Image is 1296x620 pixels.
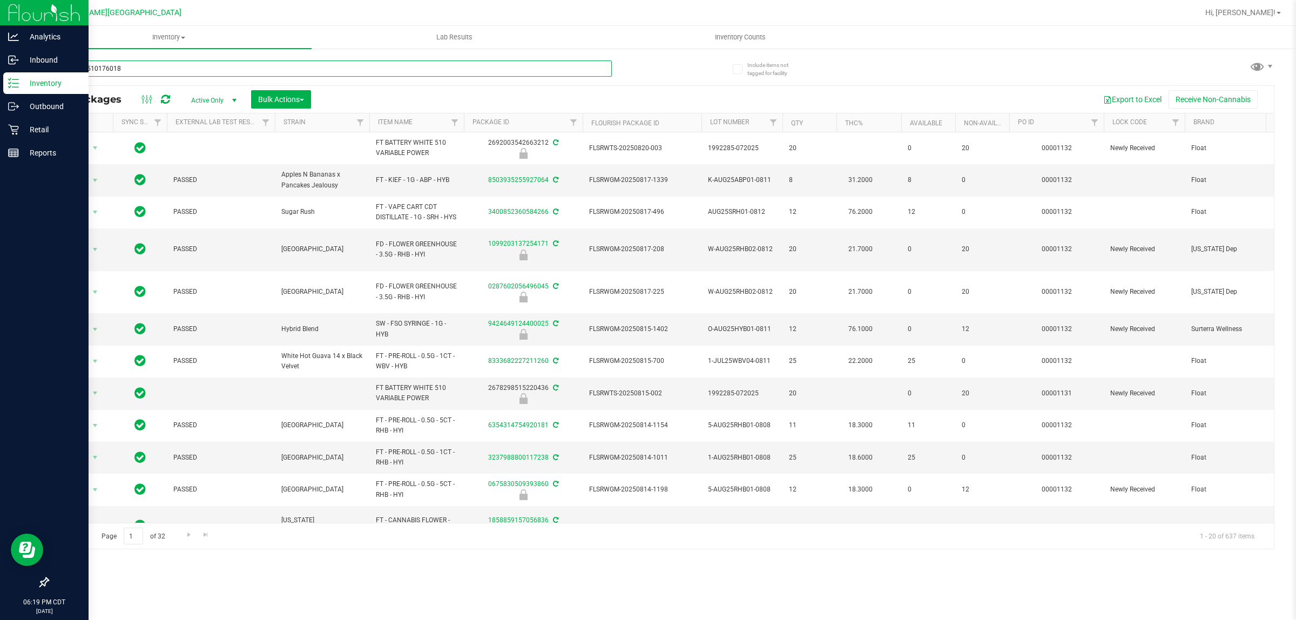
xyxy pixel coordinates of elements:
span: In Sync [134,353,146,368]
span: 20 [962,143,1003,153]
span: [US_STATE] Dep [1191,287,1286,297]
span: 8 [908,175,949,185]
div: Newly Received [462,148,584,159]
span: [GEOGRAPHIC_DATA] [281,484,363,495]
a: 00001132 [1042,245,1072,253]
span: [US_STATE][PERSON_NAME] [281,515,363,536]
a: 0287602056496045 [488,282,549,290]
span: Apples N Bananas x Pancakes Jealousy [281,170,363,190]
span: 20 [789,143,830,153]
span: 5-AUG25RHB01-0808 [708,420,776,430]
inline-svg: Reports [8,147,19,158]
span: PASSED [173,453,268,463]
span: [US_STATE] Dep [1191,244,1286,254]
a: Filter [352,113,369,132]
a: Filter [149,113,167,132]
p: 06:19 PM CDT [5,597,84,607]
span: Float [1191,175,1286,185]
span: Lab Results [422,32,487,42]
a: 00001132 [1042,325,1072,333]
a: External Lab Test Result [175,118,260,126]
span: 31.2000 [843,172,878,188]
p: [DATE] [5,607,84,615]
span: Newly Received [1110,244,1178,254]
span: PASSED [173,244,268,254]
span: Float [1191,453,1286,463]
span: PASSED [173,356,268,366]
a: Brand [1193,118,1214,126]
a: 1099203137254171 [488,240,549,247]
span: 11 [789,420,830,430]
span: [GEOGRAPHIC_DATA] [281,420,363,430]
span: 20 [789,244,830,254]
span: select [89,140,102,156]
inline-svg: Outbound [8,101,19,112]
a: Filter [765,113,782,132]
span: FT - CANNABIS FLOWER - 3.5G - GRZ - HYB [376,515,457,536]
span: Sync from Compliance System [551,480,558,488]
span: 5-AUG25RHB01-0808 [708,484,776,495]
span: Inventory [26,32,312,42]
span: 20 [962,388,1003,399]
span: Launch Hold [1110,521,1178,531]
span: Float [1191,521,1286,531]
a: Sync Status [122,118,163,126]
a: 00001131 [1042,389,1072,397]
a: 6354314754920181 [488,421,549,429]
span: 0 [908,244,949,254]
span: Bulk Actions [258,95,304,104]
span: FT - PRE-ROLL - 0.5G - 5CT - RHB - HYI [376,479,457,500]
span: [GEOGRAPHIC_DATA] [281,287,363,297]
a: Inventory Counts [597,26,883,49]
span: In Sync [134,241,146,257]
span: FD - FLOWER GREENHOUSE - 3.5G - RHB - HYI [376,281,457,302]
span: White Hot Guava 14 x Black Velvet [281,351,363,372]
span: 0 [908,521,949,531]
span: PASSED [173,175,268,185]
span: In Sync [134,321,146,336]
span: 0 [962,207,1003,217]
span: Float [1191,420,1286,430]
span: In Sync [134,518,146,533]
span: 25 [908,453,949,463]
span: Sync from Compliance System [551,454,558,461]
span: select [89,482,102,497]
span: 0 [962,175,1003,185]
span: In Sync [134,172,146,187]
a: Lab Results [312,26,597,49]
span: O-AUG25HYB01-0811 [708,324,776,334]
span: 0 [908,287,949,297]
span: FT - PRE-ROLL - 0.5G - 1CT - WBV - HYB [376,351,457,372]
span: FLSRWGM-20250815-1402 [589,324,695,334]
span: Ft [PERSON_NAME][GEOGRAPHIC_DATA] [39,8,181,17]
a: 00001132 [1042,522,1072,529]
span: select [89,418,102,433]
span: 21.7000 [843,284,878,300]
span: 18.6000 [843,450,878,466]
span: 1 - 20 of 637 items [1191,528,1263,544]
span: FLSRWGM-20250814-344 [589,521,695,531]
span: [GEOGRAPHIC_DATA] [281,244,363,254]
span: Hi, [PERSON_NAME]! [1205,8,1275,17]
iframe: Resource center [11,534,43,566]
span: 18.3000 [843,417,878,433]
a: 1858859157056836 [488,516,549,524]
span: select [89,450,102,465]
a: 9424649124400025 [488,320,549,327]
span: AUG25SRH01-0812 [708,207,776,217]
a: THC% [845,119,863,127]
span: FLSRWGM-20250814-1154 [589,420,695,430]
p: Inbound [19,53,84,66]
span: select [89,285,102,300]
span: 12 [962,484,1003,495]
span: Surterra Wellness [1191,324,1286,334]
inline-svg: Inventory [8,78,19,89]
p: Inventory [19,77,84,90]
a: 00001132 [1042,288,1072,295]
span: select [89,354,102,369]
span: W-AUG25GRZ01-0809 [708,521,776,531]
a: Flourish Package ID [591,119,659,127]
span: FT - VAPE CART CDT DISTILLATE - 1G - SRH - HYS [376,202,457,223]
span: 25 [789,453,830,463]
span: FT BATTERY WHITE 510 VARIABLE POWER [376,383,457,403]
